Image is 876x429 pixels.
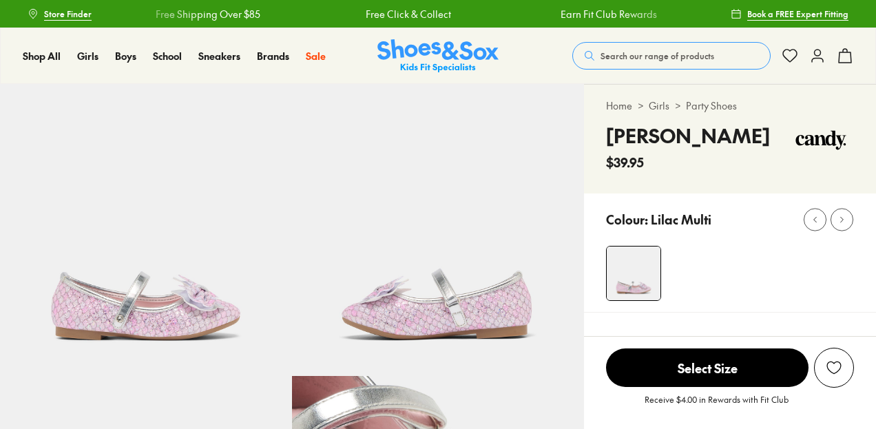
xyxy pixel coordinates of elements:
[606,98,632,113] a: Home
[115,49,136,63] a: Boys
[606,335,685,353] p: Selected Size:
[606,348,809,388] button: Select Size
[814,348,854,388] button: Add to Wishlist
[606,210,648,229] p: Colour:
[651,210,711,229] p: Lilac Multi
[292,84,584,376] img: 5-554489_1
[731,1,848,26] a: Book a FREE Expert Fitting
[606,348,809,387] span: Select Size
[572,42,771,70] button: Search our range of products
[607,247,660,300] img: 4-554488_1
[649,98,669,113] a: Girls
[560,7,656,21] a: Earn Fit Club Rewards
[601,50,714,62] span: Search our range of products
[377,39,499,73] img: SNS_Logo_Responsive.svg
[747,8,848,20] span: Book a FREE Expert Fitting
[606,153,644,171] span: $39.95
[606,121,770,150] h4: [PERSON_NAME]
[77,49,98,63] a: Girls
[686,98,737,113] a: Party Shoes
[44,8,92,20] span: Store Finder
[28,1,92,26] a: Store Finder
[156,7,260,21] a: Free Shipping Over $85
[257,49,289,63] a: Brands
[198,49,240,63] a: Sneakers
[606,98,854,113] div: > >
[788,121,854,163] img: Vendor logo
[23,49,61,63] a: Shop All
[645,393,789,418] p: Receive $4.00 in Rewards with Fit Club
[377,39,499,73] a: Shoes & Sox
[365,7,450,21] a: Free Click & Collect
[306,49,326,63] a: Sale
[153,49,182,63] a: School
